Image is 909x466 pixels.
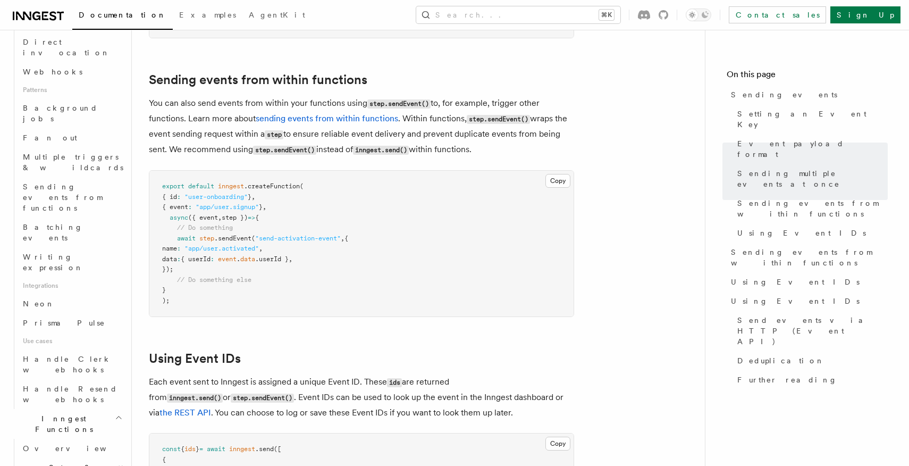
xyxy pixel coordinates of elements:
[79,11,166,19] span: Documentation
[23,153,123,172] span: Multiple triggers & wildcards
[737,355,824,366] span: Deduplication
[207,445,225,453] span: await
[199,235,214,242] span: step
[367,99,431,109] code: step.sendEvent()
[253,146,316,155] code: step.sendEvent()
[731,296,860,306] span: Using Event IDs
[545,437,570,451] button: Copy
[19,294,125,313] a: Neon
[416,6,620,23] button: Search...⌘K
[9,413,115,435] span: Inngest Functions
[830,6,900,23] a: Sign Up
[737,138,888,160] span: Event payload format
[255,214,259,221] span: {
[19,313,125,332] a: Prisma Pulse
[545,174,570,188] button: Copy
[23,134,77,142] span: Fan out
[19,379,125,409] a: Handle Resend webhooks
[256,113,398,123] a: sending events from within functions
[19,128,125,147] a: Fan out
[353,146,409,155] code: inngest.send()
[188,214,218,221] span: ({ event
[265,130,283,139] code: step
[177,276,251,284] span: // Do something else
[23,299,55,308] span: Neon
[737,228,866,238] span: Using Event IDs
[231,394,294,403] code: step.sendEvent()
[733,370,888,389] a: Further reading
[737,168,888,189] span: Sending multiple events at once
[255,255,289,263] span: .userId }
[23,38,110,57] span: Direct invocation
[188,182,214,190] span: default
[149,72,367,87] a: Sending events from within functions
[177,235,196,242] span: await
[467,115,530,124] code: step.sendEvent()
[23,444,132,453] span: Overview
[729,6,826,23] a: Contact sales
[149,351,241,366] a: Using Event IDs
[23,385,117,404] span: Handle Resend webhooks
[274,445,281,453] span: ([
[167,394,223,403] code: inngest.send()
[19,439,125,458] a: Overview
[727,85,888,104] a: Sending events
[72,3,173,30] a: Documentation
[23,355,112,374] span: Handle Clerk webhooks
[19,350,125,379] a: Handle Clerk webhooks
[162,456,166,463] span: {
[733,223,888,243] a: Using Event IDs
[188,203,192,211] span: :
[731,277,860,287] span: Using Event IDs
[259,245,263,252] span: ,
[263,203,266,211] span: ,
[149,96,574,157] p: You can also send events from within your functions using to, for example, trigger other function...
[733,164,888,194] a: Sending multiple events at once
[733,311,888,351] a: Send events via HTTP (Event API)
[19,332,125,350] span: Use cases
[727,243,888,272] a: Sending events from within functions
[387,378,402,387] code: ids
[184,193,248,201] span: "user-onboarding"
[177,224,233,231] span: // Do something
[162,255,177,263] span: data
[255,235,341,242] span: "send-activation-event"
[19,218,125,247] a: Batching events
[248,214,255,221] span: =>
[181,445,184,453] span: {
[289,255,292,263] span: ,
[159,407,211,418] a: the REST API
[727,292,888,311] a: Using Event IDs
[222,214,248,221] span: step })
[162,203,188,211] span: { event
[177,245,181,252] span: :
[240,255,255,263] span: data
[23,253,83,272] span: Writing expression
[731,89,837,100] span: Sending events
[162,297,170,304] span: );
[686,9,711,21] button: Toggle dark mode
[733,351,888,370] a: Deduplication
[727,68,888,85] h4: On this page
[19,32,125,62] a: Direct invocation
[184,245,259,252] span: "app/user.activated"
[733,104,888,134] a: Setting an Event Key
[9,409,125,439] button: Inngest Functions
[162,445,181,453] span: const
[737,198,888,219] span: Sending events from within functions
[162,245,177,252] span: name
[162,182,184,190] span: export
[251,193,255,201] span: ,
[162,265,173,273] span: });
[249,11,305,19] span: AgentKit
[244,182,300,190] span: .createFunction
[170,214,188,221] span: async
[341,235,344,242] span: ,
[218,214,222,221] span: ,
[184,445,196,453] span: ids
[19,147,125,177] a: Multiple triggers & wildcards
[733,134,888,164] a: Event payload format
[181,255,211,263] span: { userId
[214,235,251,242] span: .sendEvent
[251,235,255,242] span: (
